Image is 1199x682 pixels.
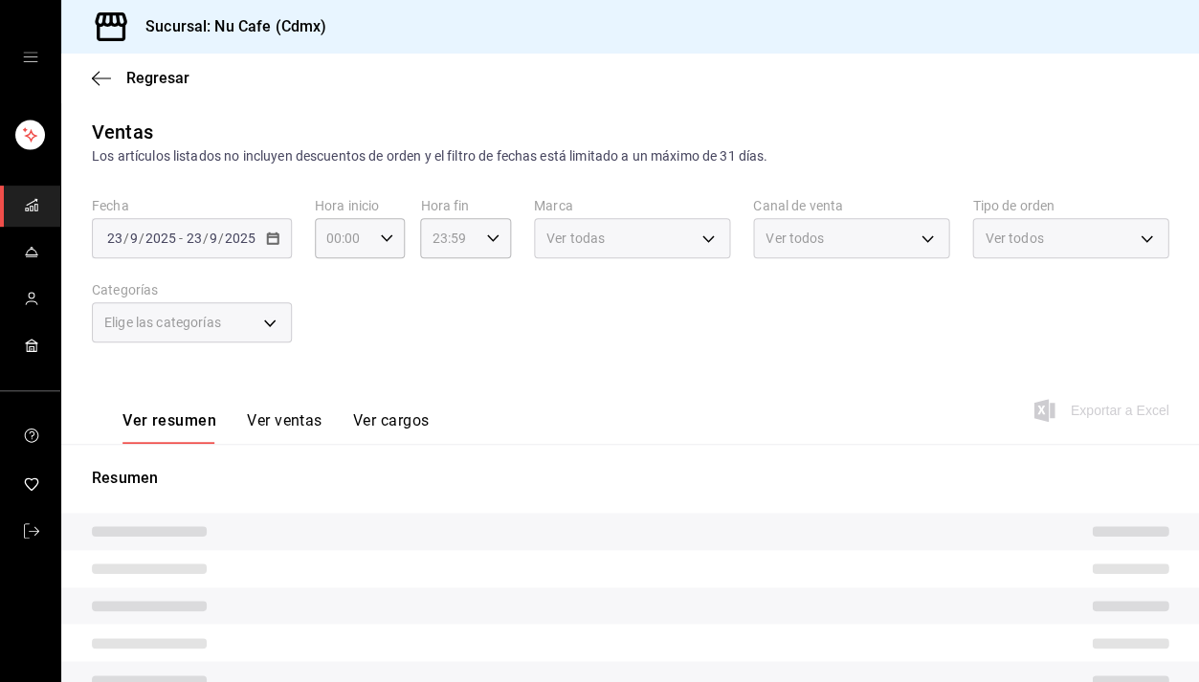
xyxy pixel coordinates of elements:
[92,467,1168,490] p: Resumen
[129,231,139,246] input: --
[122,411,429,444] div: navigation tabs
[92,69,189,87] button: Regresar
[353,411,430,444] button: Ver cargos
[23,50,38,65] button: open drawer
[247,411,322,444] button: Ver ventas
[985,229,1043,248] span: Ver todos
[315,199,406,212] label: Hora inicio
[185,231,202,246] input: --
[126,69,189,87] span: Regresar
[130,15,326,38] h3: Sucursal: Nu Cafe (Cdmx)
[179,231,183,246] span: -
[766,229,824,248] span: Ver todos
[144,231,177,246] input: ----
[104,313,221,332] span: Elige las categorías
[218,231,224,246] span: /
[224,231,256,246] input: ----
[139,231,144,246] span: /
[209,231,218,246] input: --
[123,231,129,246] span: /
[92,283,292,297] label: Categorías
[972,199,1168,212] label: Tipo de orden
[534,199,730,212] label: Marca
[546,229,605,248] span: Ver todas
[420,199,511,212] label: Hora fin
[122,411,216,444] button: Ver resumen
[92,199,292,212] label: Fecha
[92,146,1168,166] div: Los artículos listados no incluyen descuentos de orden y el filtro de fechas está limitado a un m...
[202,231,208,246] span: /
[753,199,949,212] label: Canal de venta
[106,231,123,246] input: --
[92,118,153,146] div: Ventas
